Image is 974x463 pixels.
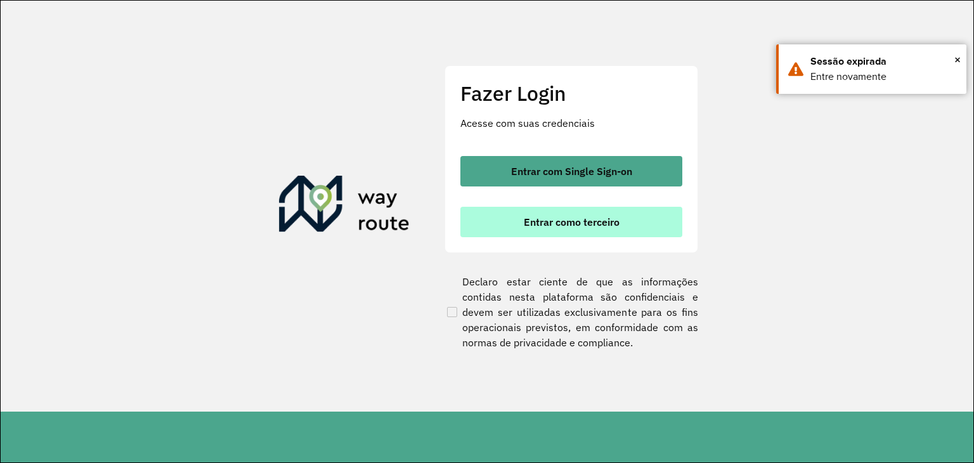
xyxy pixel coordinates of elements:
button: button [460,156,682,186]
span: Entrar como terceiro [524,217,620,227]
h2: Fazer Login [460,81,682,105]
span: Entrar com Single Sign-on [511,166,632,176]
div: Entre novamente [810,69,957,84]
button: button [460,207,682,237]
span: × [954,50,961,69]
p: Acesse com suas credenciais [460,115,682,131]
div: Sessão expirada [810,54,957,69]
button: Close [954,50,961,69]
img: Roteirizador AmbevTech [279,176,410,237]
label: Declaro estar ciente de que as informações contidas nesta plataforma são confidenciais e devem se... [445,274,698,350]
